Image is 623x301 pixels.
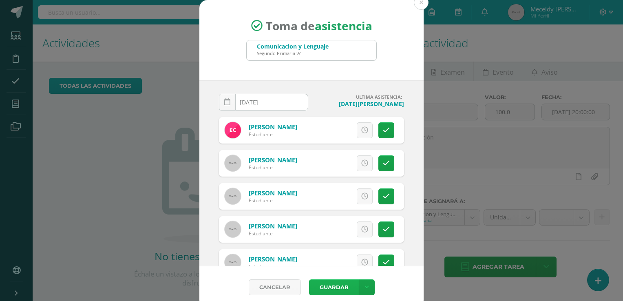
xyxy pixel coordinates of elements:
[247,40,376,60] input: Busca un grado o sección aquí...
[315,94,404,100] h4: ULTIMA ASISTENCIA:
[249,222,297,230] a: [PERSON_NAME]
[249,279,301,295] a: Cancelar
[257,50,329,56] div: Segundo Primaria 'A'
[225,188,241,204] img: 60x60
[225,221,241,237] img: 60x60
[257,42,329,50] div: Comunicacion y Lenguaje
[249,255,297,263] a: [PERSON_NAME]
[225,155,241,171] img: 60x60
[249,230,297,237] div: Estudiante
[225,122,241,138] img: 72c5dbb6fb650e7f409f98113d2c31ed.png
[219,94,308,110] input: Fecha de Inasistencia
[249,189,297,197] a: [PERSON_NAME]
[249,131,297,138] div: Estudiante
[249,156,297,164] a: [PERSON_NAME]
[309,279,359,295] button: Guardar
[315,100,404,108] h4: [DATE][PERSON_NAME]
[315,18,372,33] strong: asistencia
[225,254,241,270] img: 60x60
[249,197,297,204] div: Estudiante
[266,18,372,33] span: Toma de
[249,164,297,171] div: Estudiante
[249,123,297,131] a: [PERSON_NAME]
[249,263,297,270] div: Estudiante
